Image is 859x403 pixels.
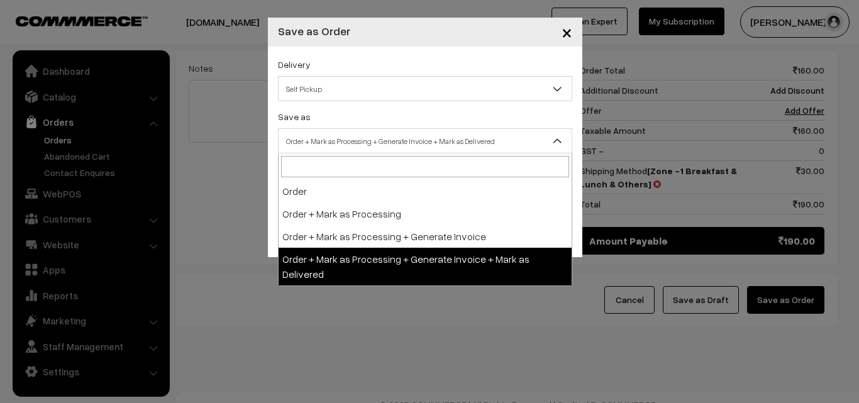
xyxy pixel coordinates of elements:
[279,248,572,285] li: Order + Mark as Processing + Generate Invoice + Mark as Delivered
[278,128,572,153] span: Order + Mark as Processing + Generate Invoice + Mark as Delivered
[562,20,572,43] span: ×
[279,78,572,100] span: Self Pickup
[278,58,311,71] label: Delivery
[551,13,582,52] button: Close
[279,202,572,225] li: Order + Mark as Processing
[279,225,572,248] li: Order + Mark as Processing + Generate Invoice
[278,23,350,40] h4: Save as Order
[279,130,572,152] span: Order + Mark as Processing + Generate Invoice + Mark as Delivered
[278,76,572,101] span: Self Pickup
[278,110,311,123] label: Save as
[279,180,572,202] li: Order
